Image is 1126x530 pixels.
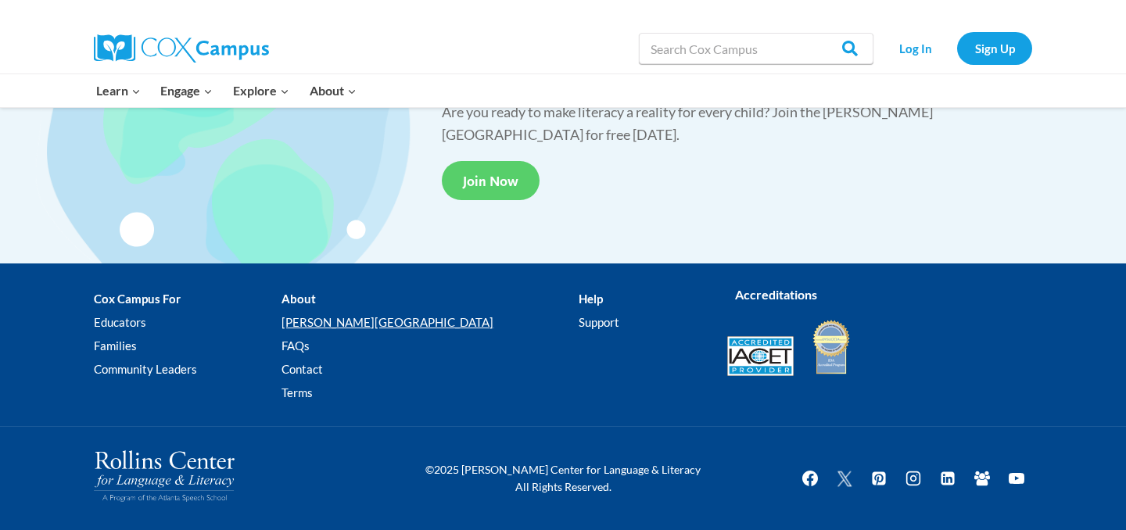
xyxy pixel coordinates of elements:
nav: Secondary Navigation [881,32,1032,64]
button: Child menu of Learn [86,74,151,107]
img: IDA Accredited [812,318,851,376]
a: Families [94,334,281,357]
input: Search Cox Campus [639,33,873,64]
p: ©2025 [PERSON_NAME] Center for Language & Literacy All Rights Reserved. [414,461,712,496]
a: Terms [281,381,578,404]
a: Join Now [442,161,540,199]
button: Child menu of Explore [223,74,299,107]
img: Cox Campus [94,34,269,63]
span: Join Now [463,173,518,189]
a: [PERSON_NAME][GEOGRAPHIC_DATA] [281,310,578,334]
a: Linkedin [932,463,963,494]
button: Child menu of Engage [151,74,224,107]
nav: Primary Navigation [86,74,366,107]
a: Instagram [898,463,929,494]
strong: Accreditations [735,287,817,302]
img: Rollins Center for Language & Literacy - A Program of the Atlanta Speech School [94,450,235,502]
a: Log In [881,32,949,64]
a: Facebook [794,463,826,494]
a: Support [579,310,704,334]
p: Are you ready to make literacy a reality for every child? Join the [PERSON_NAME][GEOGRAPHIC_DATA]... [442,101,1036,146]
img: Accredited IACET® Provider [727,336,794,376]
a: Contact [281,357,578,381]
a: Educators [94,310,281,334]
a: FAQs [281,334,578,357]
a: Pinterest [863,463,895,494]
a: YouTube [1001,463,1032,494]
a: Twitter [829,463,860,494]
a: Community Leaders [94,357,281,381]
button: Child menu of About [299,74,367,107]
a: Facebook Group [966,463,998,494]
img: Twitter X icon white [835,469,854,487]
a: Sign Up [957,32,1032,64]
